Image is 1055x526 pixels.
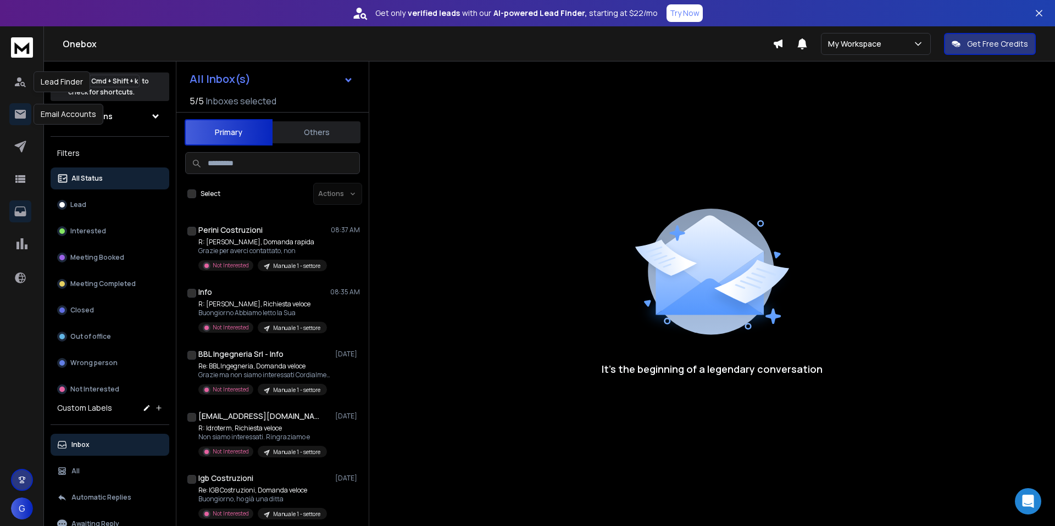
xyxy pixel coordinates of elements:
button: Inbox [51,434,169,456]
p: My Workspace [828,38,886,49]
button: Out of office [51,326,169,348]
p: Buongiorno Abbiamo letto la Sua [198,309,327,317]
p: Closed [70,306,94,315]
strong: AI-powered Lead Finder, [493,8,587,19]
button: Automatic Replies [51,486,169,508]
h3: Filters [51,146,169,161]
button: All Status [51,167,169,189]
p: Re: IGB Costruzioni, Domanda veloce [198,486,327,495]
button: Meeting Booked [51,247,169,268]
p: 08:35 AM [330,288,360,296]
p: Meeting Completed [70,279,136,288]
p: Get Free Credits [967,38,1028,49]
p: Not Interested [213,385,249,394]
span: Cmd + Shift + k [90,75,140,87]
button: All [51,460,169,482]
p: Not Interested [213,447,249,456]
h1: BBL Ingegneria Srl - Info [198,349,284,360]
p: Inbox [71,440,90,449]
h3: Custom Labels [57,402,112,413]
p: Manuale 1 - settore [273,324,320,332]
button: Closed [51,299,169,321]
p: Manuale 1 - settore [273,262,320,270]
p: R: [PERSON_NAME], Domanda rapida [198,238,327,247]
h1: Perini Costruzioni [198,225,263,236]
p: Not Interested [213,510,249,518]
p: Non siamo interessati. Ringraziamo e [198,433,327,441]
span: 5 / 5 [190,94,204,108]
div: Lead Finder [34,71,90,92]
p: All [71,467,80,475]
p: Lead [70,200,86,209]
p: Interested [70,227,106,236]
button: Lead [51,194,169,216]
p: Grazie ma non siamo interessati Cordialmente Ing. [198,371,330,379]
button: G [11,497,33,519]
p: Manuale 1 - settore [273,386,320,394]
p: R: Idroterm, Richiesta veloce [198,424,327,433]
button: Interested [51,220,169,242]
p: Automatic Replies [71,493,131,502]
h3: Inboxes selected [206,94,276,108]
h1: Onebox [63,37,773,51]
p: Grazie per averci contattato, non [198,247,327,255]
h1: Igb Costruzioni [198,473,253,484]
p: Re: BBL Ingegneria, Domanda veloce [198,362,330,371]
div: Email Accounts [34,104,103,125]
p: Manuale 1 - settore [273,510,320,518]
p: It’s the beginning of a legendary conversation [602,361,823,377]
p: Try Now [670,8,699,19]
p: R: [PERSON_NAME], Richiesta veloce [198,300,327,309]
p: Wrong person [70,359,118,367]
p: Not Interested [213,323,249,332]
p: All Status [71,174,103,183]
h1: All Inbox(s) [190,74,251,85]
p: [DATE] [335,412,360,421]
button: Try Now [667,4,703,22]
button: Others [273,120,360,144]
strong: verified leads [408,8,460,19]
p: Get only with our starting at $22/mo [375,8,658,19]
p: Buongiorno, ho già una ditta [198,495,327,503]
button: Primary [185,119,273,146]
button: Wrong person [51,352,169,374]
p: Manuale 1 - settore [273,448,320,456]
p: [DATE] [335,474,360,483]
p: Not Interested [213,261,249,270]
label: Select [201,189,220,198]
p: Not Interested [70,385,119,394]
h1: Info [198,287,212,298]
p: Meeting Booked [70,253,124,262]
p: 08:37 AM [331,226,360,234]
button: All Campaigns [51,105,169,127]
button: Not Interested [51,378,169,400]
h1: [EMAIL_ADDRESS][DOMAIN_NAME] [198,411,319,422]
p: Out of office [70,332,111,341]
button: Meeting Completed [51,273,169,295]
button: Get Free Credits [944,33,1036,55]
button: All Inbox(s) [181,68,362,90]
div: Open Intercom Messenger [1015,488,1041,514]
img: logo [11,37,33,58]
p: [DATE] [335,350,360,359]
p: Press to check for shortcuts. [68,76,149,98]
